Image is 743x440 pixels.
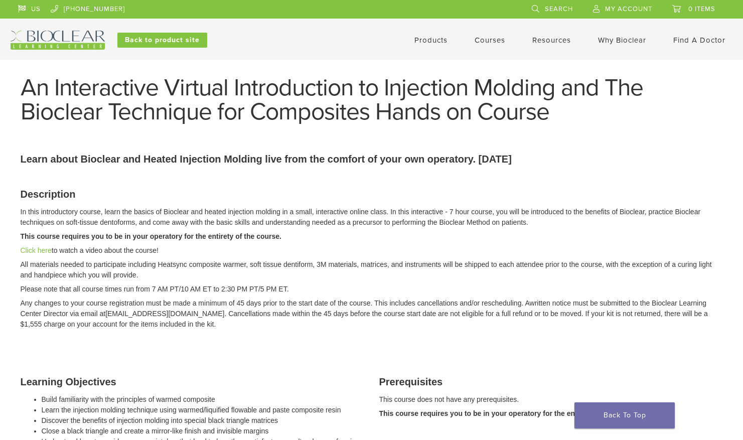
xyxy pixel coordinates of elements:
a: Back To Top [574,402,675,428]
h1: An Interactive Virtual Introduction to Injection Molding and The Bioclear Technique for Composite... [21,76,723,124]
span: My Account [605,5,652,13]
a: Find A Doctor [673,36,725,45]
p: All materials needed to participate including Heatsync composite warmer, soft tissue dentiform, 3... [21,259,723,280]
strong: This course requires you to be in your operatory for the entirety of the course. [21,232,281,240]
a: Courses [475,36,505,45]
em: written notice must be submitted to the Bioclear Learning Center Director via email at [EMAIL_ADD... [21,299,708,328]
a: Resources [532,36,571,45]
li: Close a black triangle and create a mirror-like finish and invisible margins [42,426,364,436]
span: Search [545,5,573,13]
p: Learn about Bioclear and Heated Injection Molding live from the comfort of your own operatory. [D... [21,152,723,167]
p: to watch a video about the course! [21,245,723,256]
a: Products [414,36,448,45]
h3: Description [21,187,723,202]
span: Any changes to your course registration must be made a minimum of 45 days prior to the start date... [21,299,530,307]
p: This course does not have any prerequisites. [379,394,723,405]
a: Why Bioclear [598,36,646,45]
li: Discover the benefits of injection molding into special black triangle matrices [42,415,364,426]
a: Click here [21,246,52,254]
h3: Learning Objectives [21,374,364,389]
p: Please note that all course times run from 7 AM PT/10 AM ET to 2:30 PM PT/5 PM ET. [21,284,723,295]
img: Bioclear [11,31,105,50]
li: Learn the injection molding technique using warmed/liquified flowable and paste composite resin [42,405,364,415]
li: Build familiarity with the principles of warmed composite [42,394,364,405]
p: In this introductory course, learn the basics of Bioclear and heated injection molding in a small... [21,207,723,228]
span: 0 items [688,5,715,13]
h3: Prerequisites [379,374,723,389]
strong: This course requires you to be in your operatory for the entirety of the course. [379,409,640,417]
a: Back to product site [117,33,207,48]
